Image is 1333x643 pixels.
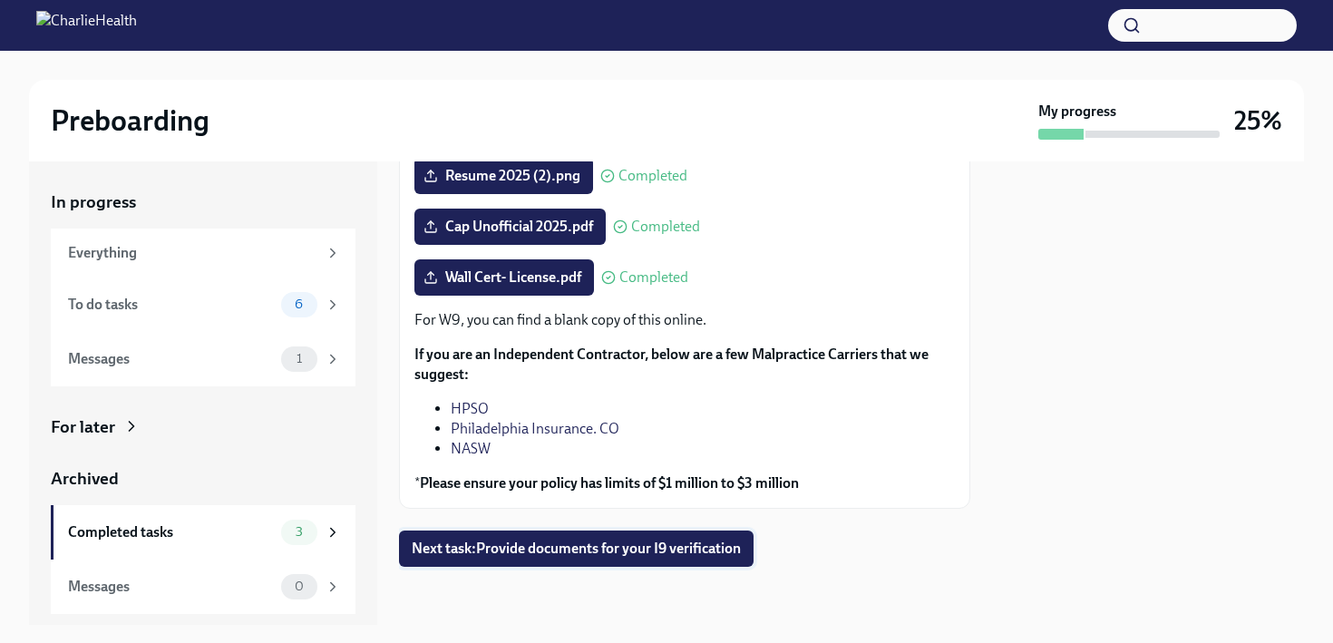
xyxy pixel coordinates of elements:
label: Resume 2025 (2).png [414,158,593,194]
div: To do tasks [68,295,274,315]
div: Completed tasks [68,522,274,542]
span: Completed [631,219,700,234]
span: Next task : Provide documents for your I9 verification [412,540,741,558]
a: NASW [451,440,491,457]
h2: Preboarding [51,102,209,139]
a: Archived [51,467,355,491]
strong: If you are an Independent Contractor, below are a few Malpractice Carriers that we suggest: [414,346,929,383]
strong: My progress [1038,102,1116,122]
a: For later [51,415,355,439]
a: Philadelphia Insurance. CO [451,420,619,437]
button: Next task:Provide documents for your I9 verification [399,531,754,567]
a: In progress [51,190,355,214]
a: Messages0 [51,560,355,614]
a: Completed tasks3 [51,505,355,560]
a: HPSO [451,400,489,417]
img: CharlieHealth [36,11,137,40]
p: For W9, you can find a blank copy of this online. [414,310,955,330]
div: For later [51,415,115,439]
span: Resume 2025 (2).png [427,167,580,185]
div: Everything [68,243,317,263]
label: Wall Cert- License.pdf [414,259,594,296]
span: 3 [285,525,314,539]
a: To do tasks6 [51,278,355,332]
a: Messages1 [51,332,355,386]
div: Messages [68,577,274,597]
h3: 25% [1234,104,1282,137]
span: Completed [619,270,688,285]
a: Everything [51,229,355,278]
label: Cap Unofficial 2025.pdf [414,209,606,245]
span: 6 [284,297,314,311]
span: 0 [284,580,315,593]
span: Completed [618,169,687,183]
span: 1 [286,352,313,365]
div: Messages [68,349,274,369]
strong: Please ensure your policy has limits of $1 million to $3 million [420,474,799,492]
span: Wall Cert- License.pdf [427,268,581,287]
span: Cap Unofficial 2025.pdf [427,218,593,236]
